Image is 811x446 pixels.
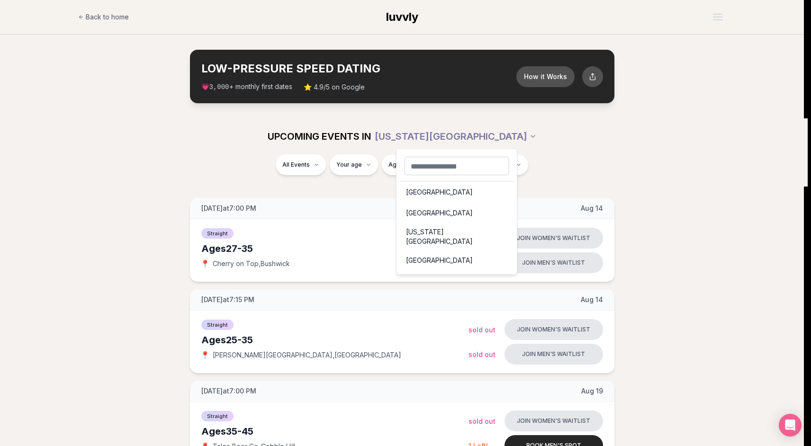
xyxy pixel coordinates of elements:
[398,250,515,271] div: [GEOGRAPHIC_DATA]
[398,182,515,203] div: [GEOGRAPHIC_DATA]
[396,149,517,275] div: [US_STATE][GEOGRAPHIC_DATA]
[398,223,515,250] div: [US_STATE][GEOGRAPHIC_DATA]
[398,271,515,292] div: [US_STATE], D.C.
[398,203,515,223] div: [GEOGRAPHIC_DATA]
